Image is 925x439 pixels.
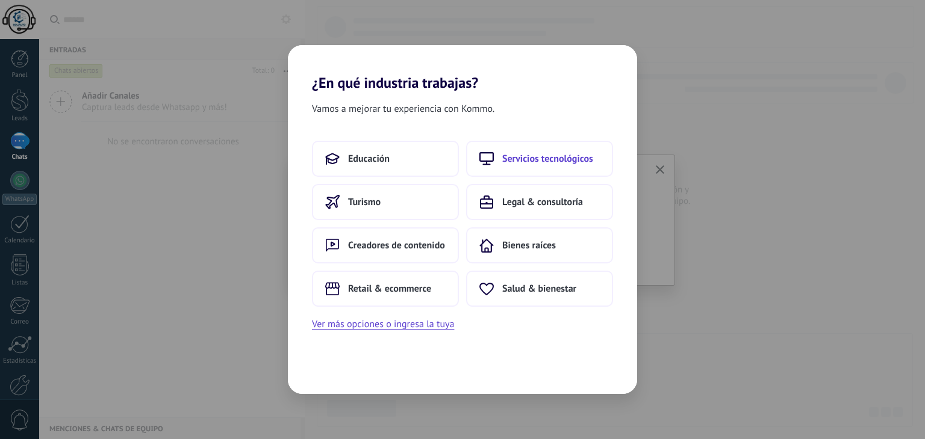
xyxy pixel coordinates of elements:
button: Servicios tecnológicos [466,141,613,177]
button: Creadores de contenido [312,227,459,263]
button: Ver más opciones o ingresa la tuya [312,316,454,332]
span: Servicios tecnológicos [502,153,593,165]
span: Creadores de contenido [348,239,445,251]
button: Retail & ecommerce [312,271,459,307]
span: Vamos a mejorar tu experiencia con Kommo. [312,101,494,117]
span: Retail & ecommerce [348,283,431,295]
button: Bienes raíces [466,227,613,263]
span: Salud & bienestar [502,283,576,295]
button: Salud & bienestar [466,271,613,307]
button: Educación [312,141,459,177]
span: Bienes raíces [502,239,556,251]
span: Legal & consultoría [502,196,583,208]
span: Turismo [348,196,381,208]
button: Legal & consultoría [466,184,613,220]
h2: ¿En qué industria trabajas? [288,45,637,91]
span: Educación [348,153,390,165]
button: Turismo [312,184,459,220]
